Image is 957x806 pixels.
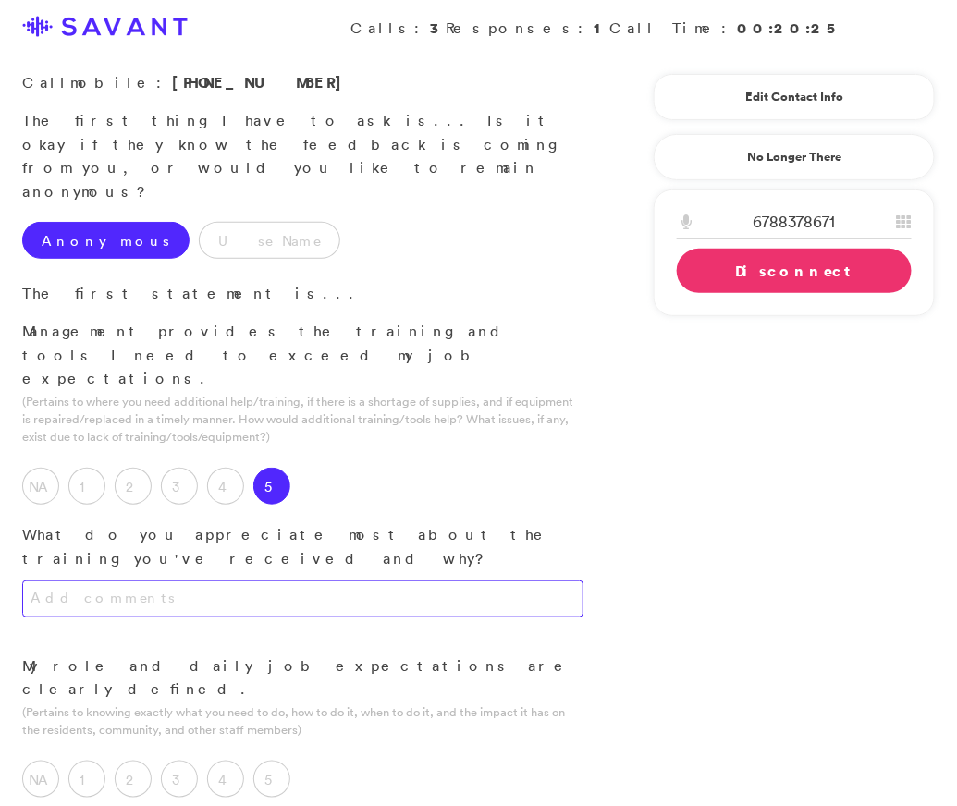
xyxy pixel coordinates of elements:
label: 2 [115,468,152,505]
p: What do you appreciate most about the training you've received and why? [22,523,583,570]
label: 5 [253,761,290,798]
p: The first statement is... [22,282,583,306]
a: No Longer There [654,134,935,180]
p: My role and daily job expectations are clearly defined. [22,654,583,702]
label: 5 [253,468,290,505]
a: Disconnect [677,249,912,293]
label: Use Name [199,222,340,259]
label: 4 [207,468,244,505]
label: 4 [207,761,244,798]
strong: 3 [430,18,446,38]
label: 1 [68,761,105,798]
label: 2 [115,761,152,798]
p: Call : [22,71,583,95]
span: [PHONE_NUMBER] [172,72,351,92]
label: NA [22,468,59,505]
span: mobile [70,73,156,92]
p: The first thing I have to ask is... Is it okay if they know the feedback is coming from you, or w... [22,109,583,203]
label: 1 [68,468,105,505]
label: Anonymous [22,222,190,259]
label: NA [22,761,59,798]
p: (Pertains to where you need additional help/training, if there is a shortage of supplies, and if ... [22,393,583,446]
strong: 1 [594,18,609,38]
p: (Pertains to knowing exactly what you need to do, how to do it, when to do it, and the impact it ... [22,703,583,739]
p: Management provides the training and tools I need to exceed my job expectations. [22,320,583,391]
label: 3 [161,761,198,798]
strong: 00:20:25 [737,18,842,38]
label: 3 [161,468,198,505]
a: Edit Contact Info [677,82,912,112]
